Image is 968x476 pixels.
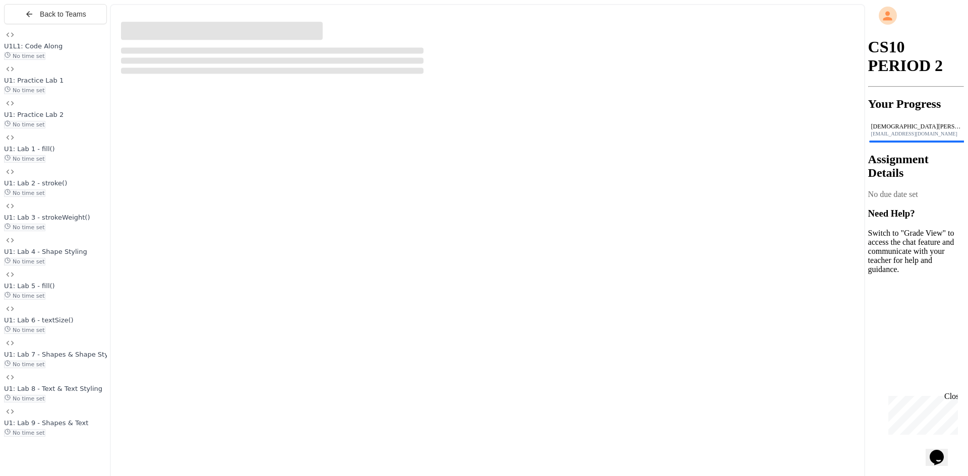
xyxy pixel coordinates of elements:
[871,131,961,137] div: [EMAIL_ADDRESS][DOMAIN_NAME]
[868,229,964,274] p: Switch to "Grade View" to access the chat feature and communicate with your teacher for help and ...
[4,4,70,64] div: Chat with us now!Close
[4,111,64,118] span: U1: Practice Lab 2
[4,179,67,187] span: U1: Lab 2 - stroke()
[4,42,63,50] span: U1L1: Code Along
[4,429,45,437] span: No time set
[4,248,87,255] span: U1: Lab 4 - Shape Styling
[868,208,964,219] h3: Need Help?
[868,4,964,27] div: My Account
[868,38,964,75] h1: CS10 PERIOD 2
[4,326,45,334] span: No time set
[4,395,45,402] span: No time set
[40,10,86,18] span: Back to Teams
[868,190,964,199] div: No due date set
[4,361,45,368] span: No time set
[4,87,45,94] span: No time set
[4,4,107,24] button: Back to Teams
[4,385,102,392] span: U1: Lab 8 - Text & Text Styling
[4,121,45,128] span: No time set
[4,77,64,84] span: U1: Practice Lab 1
[4,351,120,358] span: U1: Lab 7 - Shapes & Shape Styling
[4,258,45,265] span: No time set
[4,145,55,153] span: U1: Lab 1 - fill()
[4,224,45,231] span: No time set
[4,155,45,163] span: No time set
[4,316,74,324] span: U1: Lab 6 - textSize()
[868,97,964,111] h2: Your Progress
[4,292,45,300] span: No time set
[868,153,964,180] h2: Assignment Details
[4,214,90,221] span: U1: Lab 3 - strokeWeight()
[4,282,55,290] span: U1: Lab 5 - fill()
[871,123,961,130] div: [DEMOGRAPHIC_DATA][PERSON_NAME]
[926,436,958,466] iframe: chat widget
[4,419,88,427] span: U1: Lab 9 - Shapes & Text
[4,189,45,197] span: No time set
[884,392,958,435] iframe: chat widget
[4,52,45,60] span: No time set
